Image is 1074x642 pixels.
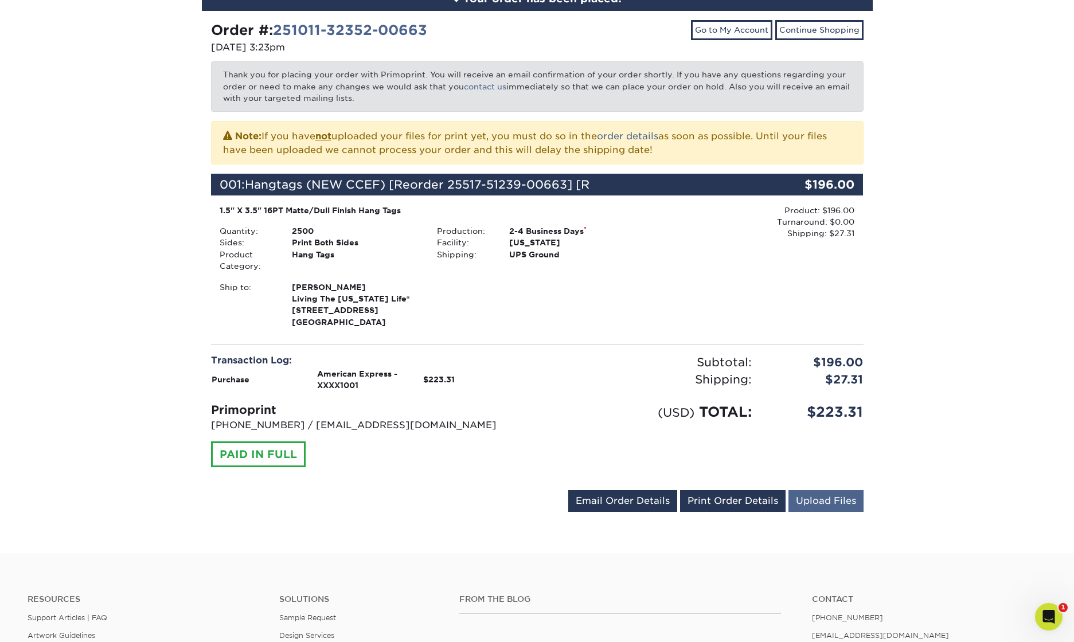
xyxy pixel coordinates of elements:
a: Go to My Account [691,20,772,40]
div: [US_STATE] [501,237,646,248]
div: Shipping: [537,371,760,388]
strong: [GEOGRAPHIC_DATA] [292,281,420,327]
small: (USD) [658,405,694,420]
strong: American Express - XXXX1001 [317,369,397,390]
div: Primoprint [211,401,529,418]
span: TOTAL: [699,404,752,420]
div: Subtotal: [537,354,760,371]
p: [PHONE_NUMBER] / [EMAIL_ADDRESS][DOMAIN_NAME] [211,418,529,432]
div: $223.31 [760,402,872,422]
iframe: Intercom live chat [1035,603,1063,631]
div: 2500 [283,225,428,237]
div: UPS Ground [501,249,646,260]
span: Hangtags (NEW CCEF) [Reorder 25517-51239-00663] [R [245,178,589,191]
p: Thank you for placing your order with Primoprint. You will receive an email confirmation of your ... [211,61,864,111]
span: 1 [1059,603,1068,612]
div: Ship to: [211,281,283,328]
strong: Note: [235,131,261,142]
a: [EMAIL_ADDRESS][DOMAIN_NAME] [812,631,949,640]
strong: $223.31 [423,375,455,384]
a: Email Order Details [568,490,677,512]
a: Continue Shopping [775,20,864,40]
strong: Purchase [212,375,249,384]
div: Quantity: [211,225,283,237]
b: not [315,131,331,142]
a: order details [597,131,658,142]
a: [PHONE_NUMBER] [812,613,883,622]
div: Transaction Log: [211,354,529,367]
div: $27.31 [760,371,872,388]
div: $196.00 [755,174,864,195]
div: 001: [211,174,755,195]
span: [PERSON_NAME] [292,281,420,293]
div: Sides: [211,237,283,248]
a: Design Services [279,631,334,640]
strong: Order #: [211,22,427,38]
div: Production: [428,225,501,237]
h4: From the Blog [459,594,781,604]
a: Print Order Details [680,490,786,512]
div: Product: $196.00 Turnaround: $0.00 Shipping: $27.31 [646,205,854,240]
div: Print Both Sides [283,237,428,248]
div: 2-4 Business Days [501,225,646,237]
p: If you have uploaded your files for print yet, you must do so in the as soon as possible. Until y... [223,128,852,157]
a: Contact [812,594,1046,604]
div: Product Category: [211,249,283,272]
h4: Resources [28,594,262,604]
a: Upload Files [788,490,864,512]
p: [DATE] 3:23pm [211,41,529,54]
div: 1.5" X 3.5" 16PT Matte/Dull Finish Hang Tags [220,205,638,216]
a: contact us [464,82,506,91]
h4: Solutions [279,594,442,604]
div: Hang Tags [283,249,428,272]
span: [STREET_ADDRESS] [292,304,420,316]
a: Sample Request [279,613,336,622]
div: $196.00 [760,354,872,371]
div: PAID IN FULL [211,441,306,468]
a: 251011-32352-00663 [273,22,427,38]
span: Living The [US_STATE] Life® [292,293,420,304]
div: Facility: [428,237,501,248]
div: Shipping: [428,249,501,260]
